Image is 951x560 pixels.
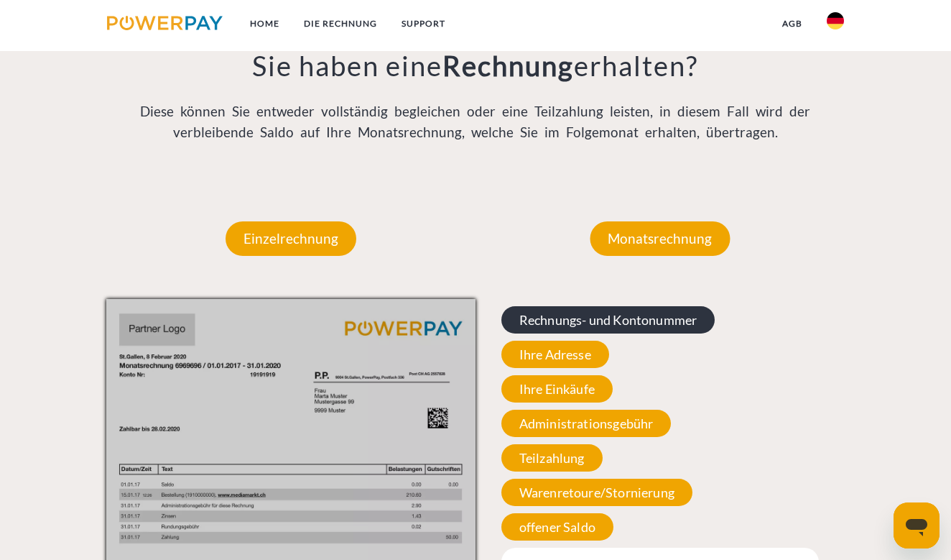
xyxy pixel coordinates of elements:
b: Rechnung [442,49,574,82]
p: Einzelrechnung [226,221,356,256]
a: agb [770,11,815,37]
img: logo-powerpay.svg [107,16,223,30]
span: Ihre Einkäufe [501,375,613,403]
a: DIE RECHNUNG [292,11,389,37]
p: Diese können Sie entweder vollständig begleichen oder eine Teilzahlung leisten, in diesem Fall wi... [106,101,844,142]
span: Rechnungs- und Kontonummer [501,306,715,334]
iframe: Schaltfläche zum Öffnen des Messaging-Fensters [894,502,940,548]
span: Ihre Adresse [501,341,609,368]
span: Teilzahlung [501,444,603,472]
span: Administrationsgebühr [501,410,672,437]
img: de [827,12,844,29]
h3: Sie haben eine erhalten? [106,49,844,83]
a: SUPPORT [389,11,458,37]
a: Home [238,11,292,37]
span: Warenretoure/Stornierung [501,479,692,506]
p: Monatsrechnung [590,221,730,256]
span: offener Saldo [501,513,613,541]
